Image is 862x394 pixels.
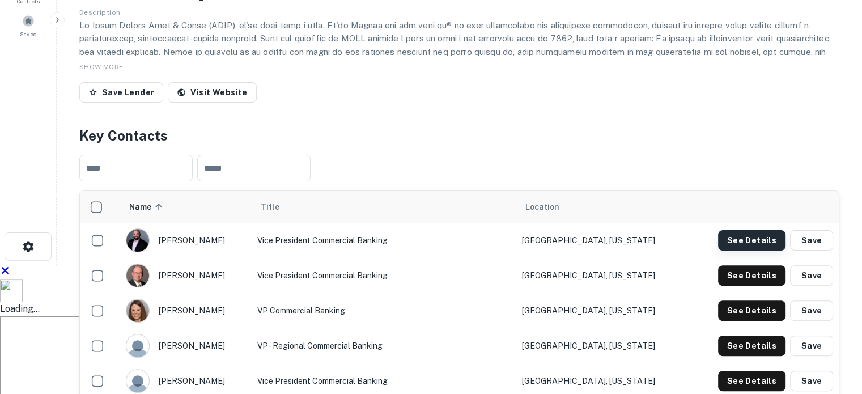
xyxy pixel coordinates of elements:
button: See Details [718,336,785,356]
span: Description [79,9,120,16]
button: Save [790,265,833,286]
button: See Details [718,265,785,286]
td: [GEOGRAPHIC_DATA], [US_STATE] [516,223,688,258]
p: Lo Ipsum Dolors Amet & Conse (ADIP), el'se doei temp i utla. Et'do Magnaa eni adm veni qu® no exe... [79,19,839,139]
img: 1701719867640 [126,229,149,252]
img: 9c8pery4andzj6ohjkjp54ma2 [126,370,149,392]
iframe: Chat Widget [805,303,862,358]
th: Name [120,191,252,223]
td: VP - Regional Commercial Banking [252,328,516,363]
span: Location [525,200,559,214]
div: [PERSON_NAME] [126,228,246,252]
div: [PERSON_NAME] [126,334,246,358]
td: Vice President Commercial Banking [252,223,516,258]
div: [PERSON_NAME] [126,299,246,323]
a: Visit Website [168,82,256,103]
button: Save [790,336,833,356]
span: SHOW MORE [79,63,124,71]
td: VP Commercial Banking [252,293,516,328]
button: See Details [718,300,785,321]
th: Location [516,191,688,223]
button: See Details [718,230,785,251]
td: [GEOGRAPHIC_DATA], [US_STATE] [516,293,688,328]
span: Saved [20,29,36,39]
button: See Details [718,371,785,391]
button: Save [790,371,833,391]
td: [GEOGRAPHIC_DATA], [US_STATE] [516,328,688,363]
div: [PERSON_NAME] [126,264,246,287]
span: Title [261,200,294,214]
div: [PERSON_NAME] [126,369,246,393]
a: Saved [3,10,53,41]
button: Save [790,300,833,321]
button: Save Lender [79,82,163,103]
td: Vice President Commercial Banking [252,258,516,293]
button: Save [790,230,833,251]
img: 1516997913109 [126,264,149,287]
h4: Key Contacts [79,125,839,146]
span: Name [129,200,166,214]
td: [GEOGRAPHIC_DATA], [US_STATE] [516,258,688,293]
img: 1606878891584 [126,299,149,322]
img: 9c8pery4andzj6ohjkjp54ma2 [126,334,149,357]
th: Title [252,191,516,223]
